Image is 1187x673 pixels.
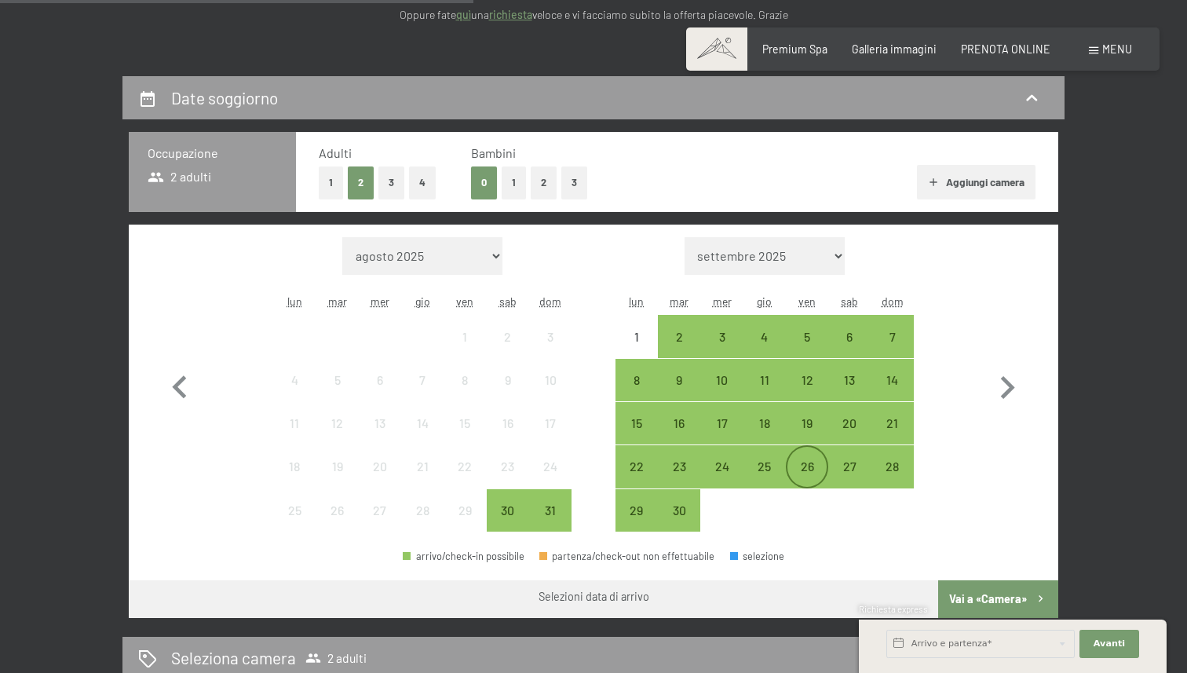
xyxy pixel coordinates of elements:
div: arrivo/check-in possibile [828,445,871,488]
div: arrivo/check-in possibile [658,489,700,532]
div: Mon Sep 15 2025 [615,402,658,444]
abbr: venerdì [456,294,473,308]
div: Tue Sep 30 2025 [658,489,700,532]
abbr: lunedì [629,294,644,308]
div: arrivo/check-in possibile [743,359,786,401]
button: Mese successivo [984,237,1030,532]
div: Mon Sep 22 2025 [615,445,658,488]
div: Fri Sep 05 2025 [786,315,828,357]
div: arrivo/check-in non effettuabile [615,315,658,357]
div: Mon Sep 01 2025 [615,315,658,357]
abbr: lunedì [287,294,302,308]
abbr: giovedì [757,294,772,308]
div: arrivo/check-in non effettuabile [359,402,401,444]
div: 3 [702,331,741,370]
div: arrivo/check-in non effettuabile [529,402,572,444]
button: Vai a «Camera» [938,580,1058,618]
div: Wed Sep 10 2025 [700,359,743,401]
div: arrivo/check-in possibile [700,402,743,444]
div: 10 [531,374,570,413]
div: arrivo/check-in possibile [828,359,871,401]
div: arrivo/check-in possibile [615,359,658,401]
button: 1 [502,166,526,199]
div: arrivo/check-in possibile [700,315,743,357]
div: 16 [659,417,699,456]
div: arrivo/check-in possibile [743,445,786,488]
div: Fri Sep 26 2025 [786,445,828,488]
abbr: domenica [539,294,561,308]
div: Thu Sep 11 2025 [743,359,786,401]
span: Bambini [471,145,516,160]
button: 4 [409,166,436,199]
div: Mon Aug 18 2025 [273,445,316,488]
div: Mon Sep 29 2025 [615,489,658,532]
div: Wed Aug 20 2025 [359,445,401,488]
div: 1 [445,331,484,370]
div: 21 [403,460,442,499]
span: Avanti [1094,638,1125,650]
div: 11 [745,374,784,413]
div: arrivo/check-in non effettuabile [487,445,529,488]
span: Premium Spa [762,42,827,56]
div: 30 [488,504,528,543]
div: 8 [445,374,484,413]
div: 27 [830,460,869,499]
div: arrivo/check-in possibile [743,315,786,357]
div: Sat Aug 02 2025 [487,315,529,357]
div: Thu Sep 04 2025 [743,315,786,357]
div: Sat Sep 06 2025 [828,315,871,357]
div: arrivo/check-in possibile [700,359,743,401]
div: arrivo/check-in non effettuabile [273,489,316,532]
div: 26 [787,460,827,499]
div: Tue Sep 16 2025 [658,402,700,444]
div: 11 [275,417,314,456]
div: Sat Sep 27 2025 [828,445,871,488]
div: 5 [787,331,827,370]
div: Sun Aug 24 2025 [529,445,572,488]
div: arrivo/check-in possibile [658,445,700,488]
div: arrivo/check-in non effettuabile [401,402,444,444]
div: arrivo/check-in non effettuabile [444,315,486,357]
div: 8 [617,374,656,413]
abbr: sabato [841,294,858,308]
div: Mon Sep 08 2025 [615,359,658,401]
button: Avanti [1079,630,1139,658]
div: 9 [488,374,528,413]
h2: Date soggiorno [171,88,278,108]
div: 23 [659,460,699,499]
div: 25 [275,504,314,543]
div: arrivo/check-in possibile [658,315,700,357]
div: arrivo/check-in possibile [658,359,700,401]
div: 1 [617,331,656,370]
span: Galleria immagini [852,42,937,56]
div: Sun Aug 10 2025 [529,359,572,401]
div: 12 [317,417,356,456]
div: Fri Aug 08 2025 [444,359,486,401]
div: 24 [531,460,570,499]
div: Wed Sep 24 2025 [700,445,743,488]
div: 29 [445,504,484,543]
div: 17 [531,417,570,456]
div: Thu Aug 28 2025 [401,489,444,532]
div: arrivo/check-in possibile [871,315,914,357]
div: arrivo/check-in possibile [828,402,871,444]
div: arrivo/check-in non effettuabile [316,445,358,488]
div: arrivo/check-in possibile [403,551,524,561]
div: Sat Aug 16 2025 [487,402,529,444]
div: arrivo/check-in possibile [828,315,871,357]
div: Tue Aug 19 2025 [316,445,358,488]
div: 7 [403,374,442,413]
div: Tue Sep 09 2025 [658,359,700,401]
div: Wed Aug 13 2025 [359,402,401,444]
span: Menu [1102,42,1132,56]
div: 4 [275,374,314,413]
div: Thu Aug 07 2025 [401,359,444,401]
div: arrivo/check-in non effettuabile [487,315,529,357]
div: 15 [445,417,484,456]
div: arrivo/check-in non effettuabile [316,359,358,401]
div: arrivo/check-in non effettuabile [359,445,401,488]
div: arrivo/check-in possibile [871,445,914,488]
div: Thu Sep 25 2025 [743,445,786,488]
div: Thu Aug 21 2025 [401,445,444,488]
div: 4 [745,331,784,370]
